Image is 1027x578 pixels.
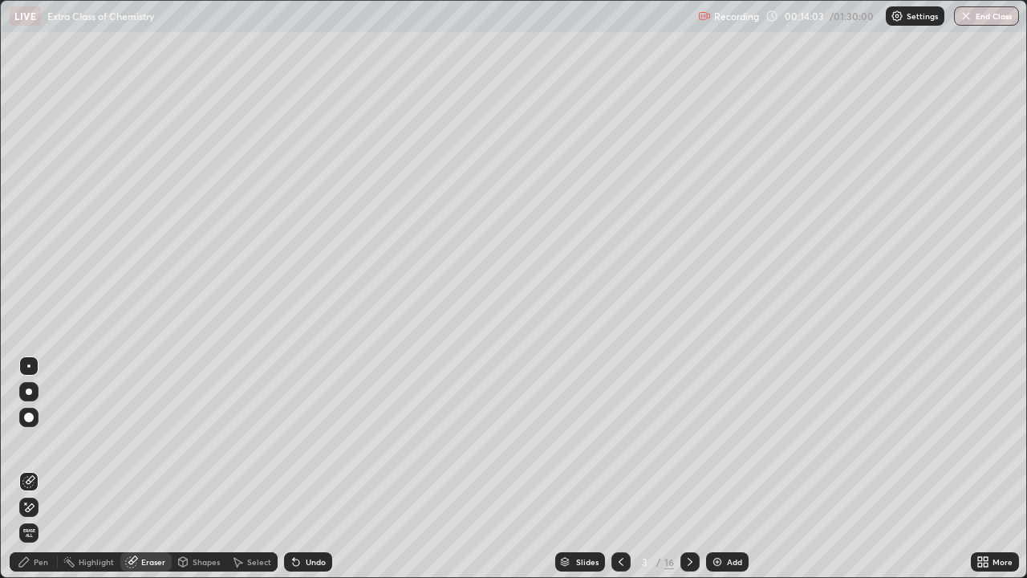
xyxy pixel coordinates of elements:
div: / [656,557,661,567]
button: End Class [954,6,1019,26]
div: 16 [664,555,674,569]
div: Pen [34,558,48,566]
div: Highlight [79,558,114,566]
img: recording.375f2c34.svg [698,10,711,22]
img: add-slide-button [711,556,724,568]
span: Erase all [20,528,38,538]
p: Settings [907,12,938,20]
img: end-class-cross [960,10,972,22]
div: Eraser [141,558,165,566]
p: Recording [714,10,759,22]
div: More [992,558,1013,566]
div: Shapes [193,558,220,566]
p: LIVE [14,10,36,22]
div: Slides [576,558,599,566]
p: Extra Class of Chemistry [47,10,154,22]
div: Add [727,558,742,566]
div: Undo [306,558,326,566]
img: class-settings-icons [891,10,903,22]
div: 3 [637,557,653,567]
div: Select [247,558,271,566]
